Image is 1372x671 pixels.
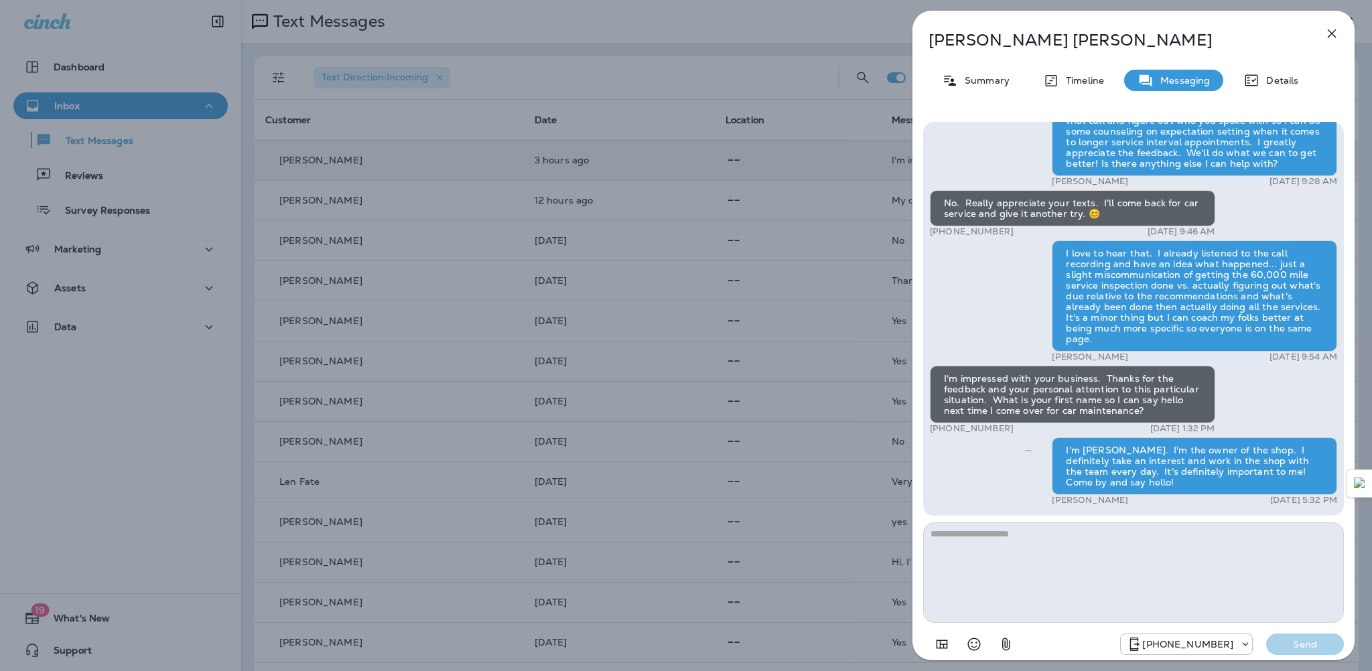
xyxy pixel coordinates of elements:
[1052,437,1337,495] div: I'm [PERSON_NAME]. I'm the owner of the shop. I definitely take an interest and work in the shop ...
[1052,240,1337,352] div: I love to hear that. I already listened to the call recording and have an idea what happened... j...
[1150,423,1215,434] p: [DATE] 1:32 PM
[1052,352,1128,362] p: [PERSON_NAME]
[1148,226,1215,237] p: [DATE] 9:46 AM
[1052,495,1128,506] p: [PERSON_NAME]
[1052,176,1128,187] p: [PERSON_NAME]
[1270,176,1337,187] p: [DATE] 9:28 AM
[930,366,1215,423] div: I'm impressed with your business. Thanks for the feedback and your personal attention to this par...
[930,226,1014,237] p: [PHONE_NUMBER]
[1142,639,1233,650] p: [PHONE_NUMBER]
[1025,443,1032,455] span: Sent
[1354,477,1366,490] img: Detect Auto
[1259,75,1298,86] p: Details
[930,190,1215,226] div: No. Really appreciate your texts. I'll come back for car service and give it another try. 😊
[929,631,955,658] button: Add in a premade template
[1270,352,1337,362] p: [DATE] 9:54 AM
[958,75,1010,86] p: Summary
[1270,495,1337,506] p: [DATE] 5:32 PM
[1154,75,1210,86] p: Messaging
[1059,75,1104,86] p: Timeline
[929,31,1294,50] p: [PERSON_NAME] [PERSON_NAME]
[961,631,987,658] button: Select an emoji
[1121,636,1252,652] div: +1 (830) 223-2883
[930,423,1014,434] p: [PHONE_NUMBER]
[1052,97,1337,176] div: That's completely understandable. I can track down that call and figure out who you spoke with so...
